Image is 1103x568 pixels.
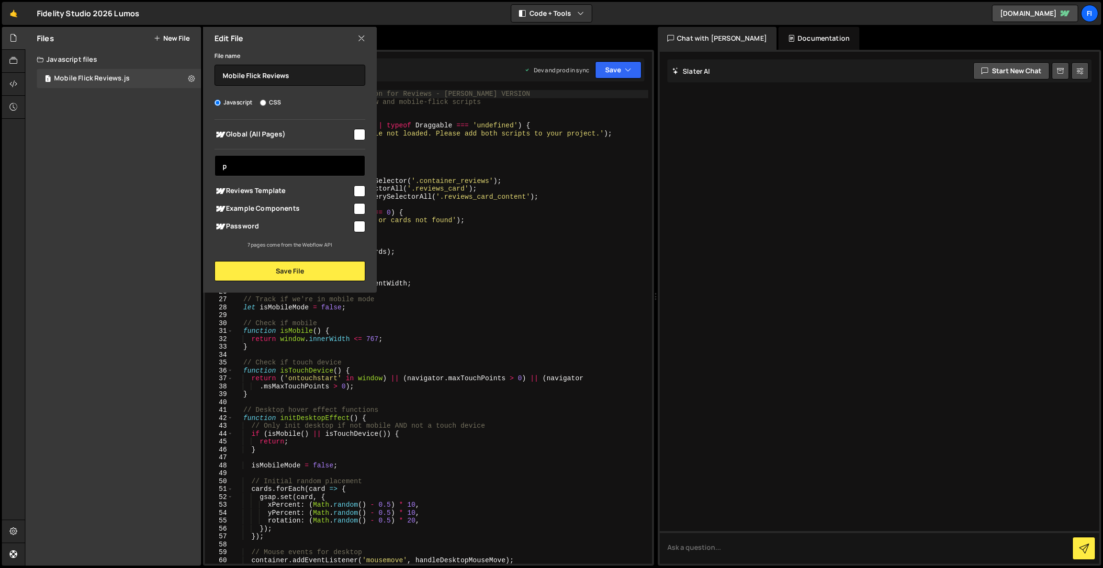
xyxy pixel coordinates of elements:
[214,65,365,86] input: Name
[205,390,233,398] div: 39
[205,383,233,391] div: 38
[205,477,233,486] div: 50
[205,454,233,462] div: 47
[658,27,777,50] div: Chat with [PERSON_NAME]
[214,129,352,140] span: Global (All Pages)
[205,525,233,533] div: 56
[205,351,233,359] div: 34
[260,98,281,107] label: CSS
[15,25,23,33] img: website_grey.svg
[205,462,233,470] div: 48
[1081,5,1098,22] a: Fi
[205,541,233,549] div: 58
[154,34,190,42] button: New File
[205,446,233,454] div: 46
[205,438,233,446] div: 45
[45,76,51,83] span: 1
[524,66,589,74] div: Dev and prod in sync
[54,74,130,83] div: Mobile Flick Reviews.js
[214,33,243,44] h2: Edit File
[205,501,233,509] div: 53
[205,517,233,525] div: 55
[214,155,365,176] input: Search pages
[205,359,233,367] div: 35
[205,367,233,375] div: 36
[248,241,332,248] small: 7 pages come from the Webflow API
[992,5,1078,22] a: [DOMAIN_NAME]
[511,5,592,22] button: Code + Tools
[973,62,1049,80] button: Start new chat
[214,261,365,281] button: Save File
[25,25,158,33] div: Domain: [PERSON_NAME][DOMAIN_NAME]
[37,33,54,44] h2: Files
[205,469,233,477] div: 49
[778,27,859,50] div: Documentation
[205,509,233,517] div: 54
[205,430,233,438] div: 44
[205,327,233,335] div: 31
[214,203,352,215] span: Example Components
[39,56,46,63] img: tab_domain_overview_orange.svg
[93,56,101,63] img: tab_keywords_by_traffic_grey.svg
[205,493,233,501] div: 52
[205,375,233,383] div: 37
[205,319,233,328] div: 30
[214,51,240,61] label: File name
[595,61,642,79] button: Save
[49,57,70,63] div: Domain
[214,98,253,107] label: Javascript
[205,557,233,565] div: 60
[260,100,266,106] input: CSS
[37,69,201,88] div: 16516/44887.js
[205,548,233,557] div: 59
[672,67,710,76] h2: Slater AI
[15,15,23,23] img: logo_orange.svg
[205,533,233,541] div: 57
[104,57,165,63] div: Keywords nach Traffic
[205,343,233,351] div: 33
[37,8,139,19] div: Fidelity Studio 2026 Lumos
[205,414,233,422] div: 42
[2,2,25,25] a: 🤙
[214,100,221,106] input: Javascript
[205,485,233,493] div: 51
[205,406,233,414] div: 41
[205,295,233,304] div: 27
[205,335,233,343] div: 32
[214,185,352,197] span: Reviews Template
[214,221,352,232] span: Password
[27,15,47,23] div: v 4.0.25
[205,304,233,312] div: 28
[205,311,233,319] div: 29
[205,422,233,430] div: 43
[25,50,201,69] div: Javascript files
[205,398,233,407] div: 40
